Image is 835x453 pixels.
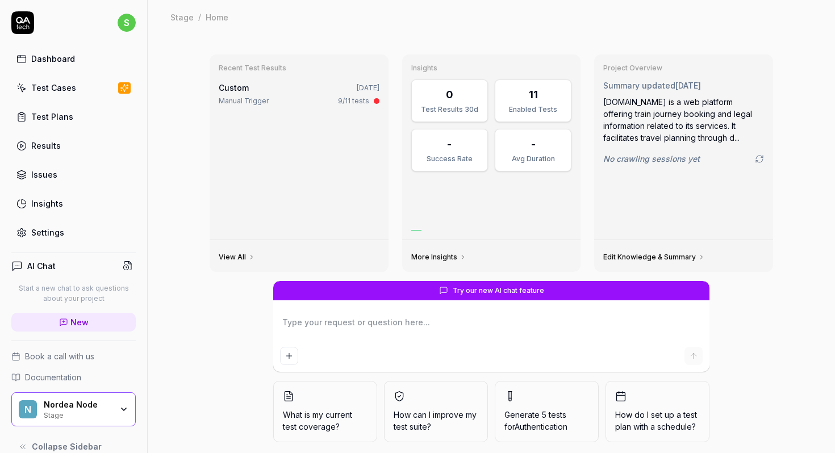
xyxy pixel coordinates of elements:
time: [DATE] [675,81,701,90]
div: Test Results 30d [419,104,481,115]
a: More Insights [411,253,466,262]
div: Enabled Tests [502,104,564,115]
div: Stage [44,410,112,419]
div: 11 [529,87,538,102]
div: 0 [446,87,453,102]
span: No crawling sessions yet [603,153,700,165]
p: Start a new chat to ask questions about your project [11,283,136,304]
button: s [118,11,136,34]
a: Results [11,135,136,157]
span: Documentation [25,371,81,383]
span: How do I set up a test plan with a schedule? [615,409,700,433]
span: How can I improve my test suite? [394,409,478,433]
a: Edit Knowledge & Summary [603,253,705,262]
div: Insights [31,198,63,209]
div: Success Rate [419,154,481,164]
time: [DATE] [357,83,379,92]
a: Issues [11,163,136,186]
span: s [118,14,136,32]
div: Home [206,11,228,23]
div: [DOMAIN_NAME] is a web platform offering train journey booking and legal information related to i... [603,96,764,144]
h3: Project Overview [603,64,764,73]
div: Settings [31,227,64,238]
span: Book a call with us [25,350,94,362]
a: Settings [11,221,136,244]
div: Avg Duration [502,154,564,164]
a: Documentation [11,371,136,383]
a: New [11,313,136,332]
span: Collapse Sidebar [32,441,102,452]
h3: Insights [411,64,572,73]
div: Issues [31,169,57,181]
button: NNordea NodeStage [11,392,136,426]
div: - [531,136,536,152]
span: Summary updated [603,81,675,90]
span: N [19,400,37,418]
span: Custom [219,83,249,93]
a: Test Plans [11,106,136,128]
a: Test Cases [11,77,136,99]
button: Add attachment [280,347,298,365]
button: How do I set up a test plan with a schedule? [606,381,709,442]
div: Dashboard [31,53,75,65]
div: Stage [170,11,194,23]
span: Try our new AI chat feature [453,286,544,296]
h3: Recent Test Results [219,64,379,73]
div: 9/11 tests [338,96,369,106]
span: Generate 5 tests for Authentication [504,410,567,431]
div: Manual Trigger [219,96,269,106]
button: How can I improve my test suite? [384,381,488,442]
span: What is my current test coverage? [283,409,368,433]
a: Dashboard [11,48,136,70]
div: Nordea Node [44,400,112,410]
div: / [198,11,201,23]
div: - [447,136,452,152]
a: View All [219,253,255,262]
span: New [70,316,89,328]
a: Insights [11,192,136,215]
a: Book a call with us [11,350,136,362]
button: What is my current test coverage? [273,381,377,442]
button: Generate 5 tests forAuthentication [495,381,599,442]
a: Go to crawling settings [755,154,764,163]
a: Custom[DATE]Manual Trigger9/11 tests [216,79,382,108]
div: Results [31,140,61,152]
div: Test Cases [31,82,76,94]
h4: AI Chat [27,260,56,272]
div: Test Plans [31,111,73,123]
